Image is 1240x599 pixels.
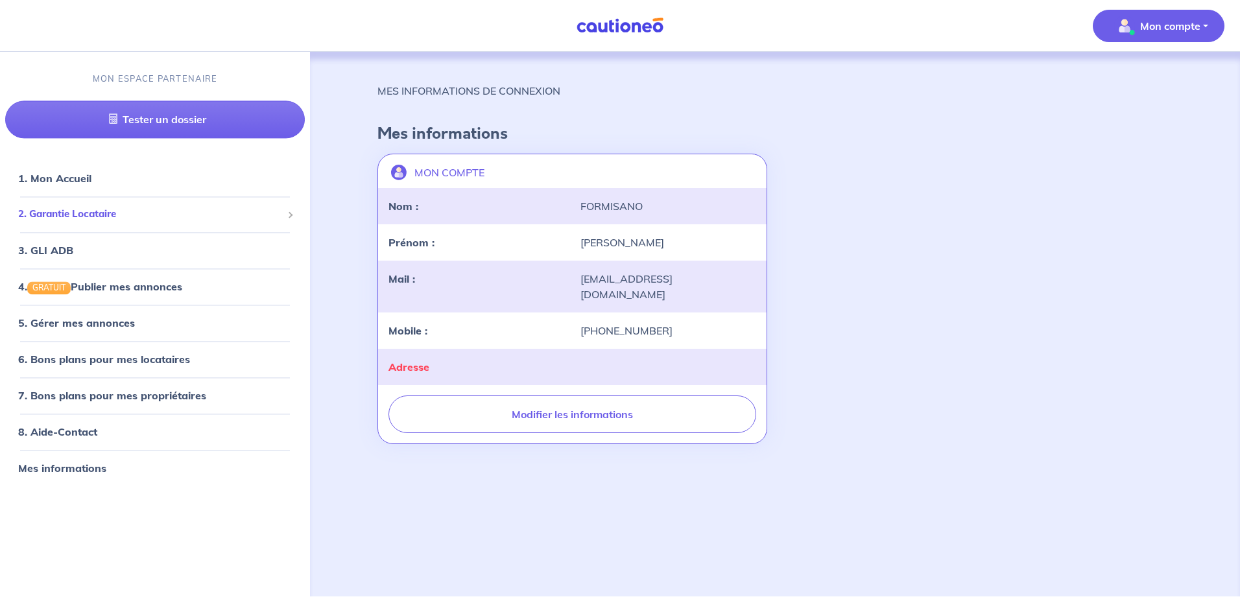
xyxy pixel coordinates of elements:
[5,274,305,299] div: 4.GRATUITPublier mes annonces
[93,73,218,85] p: MON ESPACE PARTENAIRE
[5,382,305,408] div: 7. Bons plans pour mes propriétaires
[377,124,1173,143] h4: Mes informations
[391,165,407,180] img: illu_account.svg
[573,323,765,338] div: [PHONE_NUMBER]
[5,166,305,192] div: 1. Mon Accueil
[571,18,669,34] img: Cautioneo
[388,200,418,213] strong: Nom :
[5,101,305,139] a: Tester un dossier
[18,462,106,475] a: Mes informations
[573,198,765,214] div: FORMISANO
[388,272,415,285] strong: Mail :
[414,165,484,180] p: MON COMPTE
[5,237,305,263] div: 3. GLI ADB
[377,83,560,99] p: MES INFORMATIONS DE CONNEXION
[1093,10,1224,42] button: illu_account_valid_menu.svgMon compte
[388,395,756,433] button: Modifier les informations
[18,280,182,293] a: 4.GRATUITPublier mes annonces
[1114,16,1135,36] img: illu_account_valid_menu.svg
[1140,18,1200,34] p: Mon compte
[18,425,97,438] a: 8. Aide-Contact
[18,244,73,257] a: 3. GLI ADB
[18,207,282,222] span: 2. Garantie Locataire
[573,271,765,302] div: [EMAIL_ADDRESS][DOMAIN_NAME]
[18,172,91,185] a: 1. Mon Accueil
[573,235,765,250] div: [PERSON_NAME]
[5,346,305,372] div: 6. Bons plans pour mes locataires
[388,360,429,373] strong: Adresse
[5,310,305,336] div: 5. Gérer mes annonces
[5,455,305,481] div: Mes informations
[388,324,427,337] strong: Mobile :
[388,236,435,249] strong: Prénom :
[5,419,305,445] div: 8. Aide-Contact
[5,202,305,228] div: 2. Garantie Locataire
[18,316,135,329] a: 5. Gérer mes annonces
[18,389,206,402] a: 7. Bons plans pour mes propriétaires
[18,353,190,366] a: 6. Bons plans pour mes locataires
